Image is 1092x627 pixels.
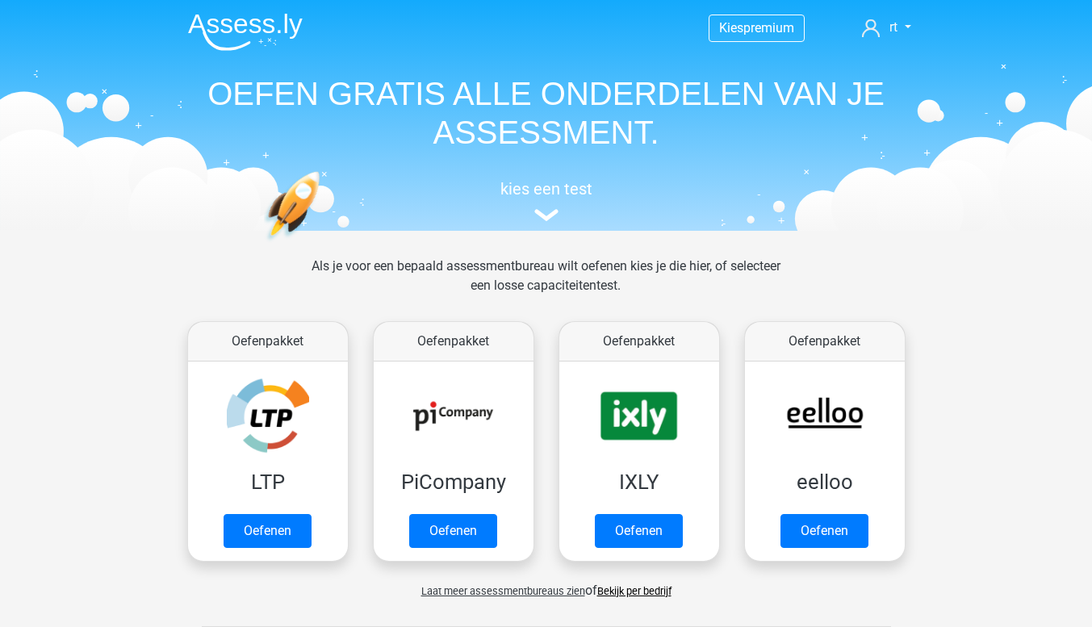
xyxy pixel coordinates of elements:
[597,585,672,597] a: Bekijk per bedrijf
[709,17,804,39] a: Kiespremium
[856,18,917,37] a: rt
[889,19,897,35] span: rt
[409,514,497,548] a: Oefenen
[175,179,918,222] a: kies een test
[299,257,793,315] div: Als je voor een bepaald assessmentbureau wilt oefenen kies je die hier, of selecteer een losse ca...
[175,179,918,199] h5: kies een test
[743,20,794,36] span: premium
[188,13,303,51] img: Assessly
[175,568,918,600] div: of
[264,171,383,317] img: oefenen
[175,74,918,152] h1: OEFEN GRATIS ALLE ONDERDELEN VAN JE ASSESSMENT.
[534,209,559,221] img: assessment
[595,514,683,548] a: Oefenen
[421,585,585,597] span: Laat meer assessmentbureaus zien
[780,514,868,548] a: Oefenen
[719,20,743,36] span: Kies
[224,514,312,548] a: Oefenen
